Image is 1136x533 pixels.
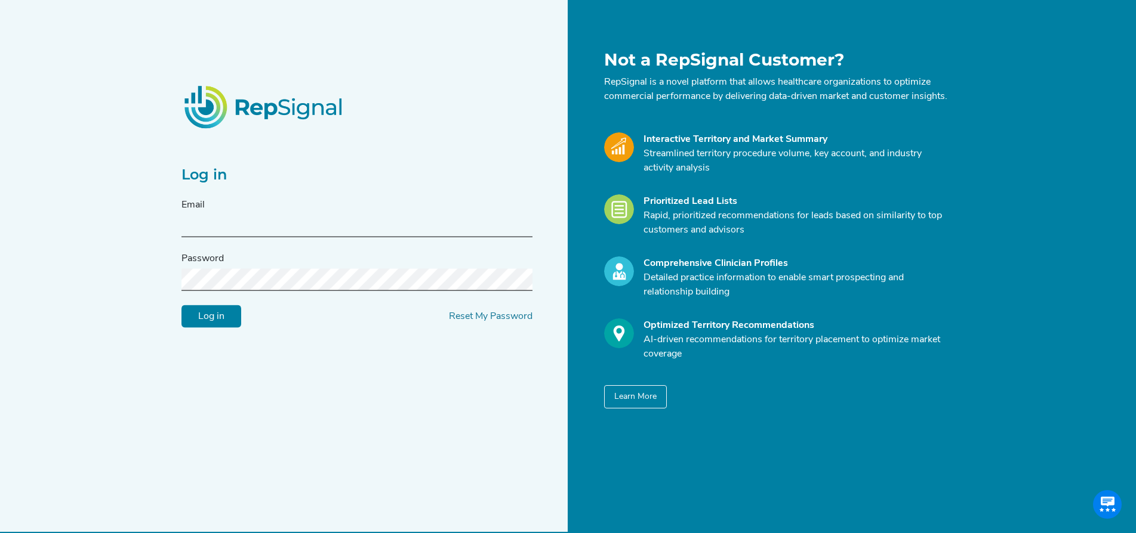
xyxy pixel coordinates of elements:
label: Password [181,252,224,266]
button: Learn More [604,385,667,408]
img: Leads_Icon.28e8c528.svg [604,194,634,224]
p: Rapid, prioritized recommendations for leads based on similarity to top customers and advisors [644,209,948,237]
div: Comprehensive Clinician Profiles [644,256,948,271]
img: Profile_Icon.739e2aba.svg [604,256,634,286]
a: Reset My Password [449,312,532,321]
img: RepSignalLogo.20539ed3.png [170,71,359,142]
p: Detailed practice information to enable smart prospecting and relationship building [644,271,948,299]
p: RepSignal is a novel platform that allows healthcare organizations to optimize commercial perform... [604,75,948,104]
img: Optimize_Icon.261f85db.svg [604,318,634,348]
h2: Log in [181,166,532,184]
label: Email [181,198,205,212]
p: AI-driven recommendations for territory placement to optimize market coverage [644,333,948,361]
img: Market_Icon.a700a4ad.svg [604,132,634,162]
h1: Not a RepSignal Customer? [604,50,948,70]
div: Prioritized Lead Lists [644,194,948,209]
p: Streamlined territory procedure volume, key account, and industry activity analysis [644,147,948,175]
input: Log in [181,305,241,328]
div: Optimized Territory Recommendations [644,318,948,333]
div: Interactive Territory and Market Summary [644,132,948,147]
